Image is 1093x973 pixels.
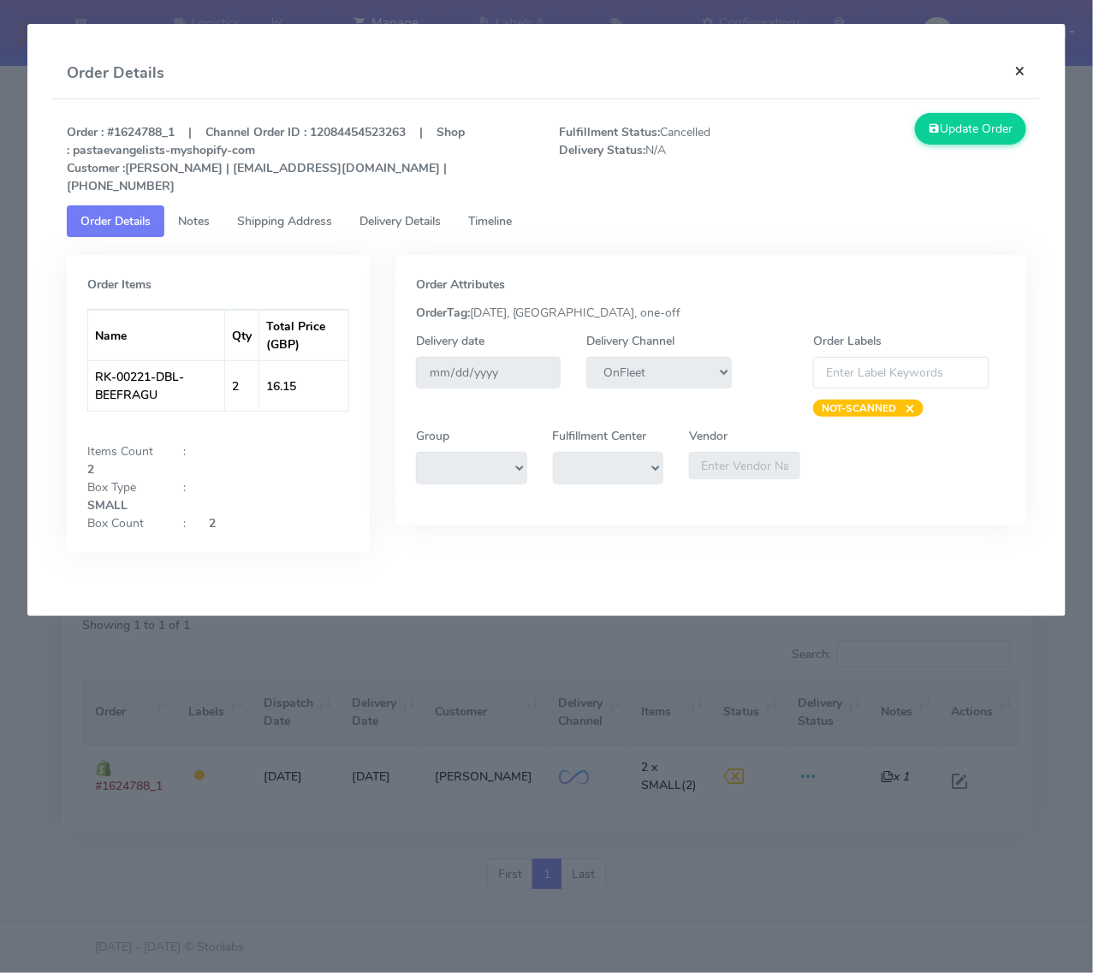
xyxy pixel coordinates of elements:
button: Update Order [915,113,1026,145]
label: Group [416,427,449,445]
div: : [170,478,196,496]
label: Delivery Channel [586,332,674,350]
div: Box Count [74,514,170,532]
button: Close [1001,48,1040,93]
th: Name [88,310,225,360]
th: Total Price (GBP) [259,310,348,360]
strong: Order Items [87,276,151,293]
strong: Order : #1624788_1 | Channel Order ID : 12084454523263 | Shop : pastaevangelists-myshopify-com [P... [67,124,465,194]
label: Order Labels [813,332,882,350]
div: : [170,514,196,532]
div: Items Count [74,442,170,460]
input: Enter Vendor Name [689,452,800,479]
span: Order Details [80,213,151,229]
td: RK-00221-DBL-BEEFRAGU [88,360,225,411]
span: Timeline [468,213,512,229]
strong: SMALL [87,497,128,513]
label: Delivery date [416,332,484,350]
span: Notes [178,213,210,229]
strong: Order Attributes [416,276,505,293]
td: 16.15 [259,360,348,411]
div: [DATE], [GEOGRAPHIC_DATA], one-off [403,304,1019,322]
strong: NOT-SCANNED [822,401,896,415]
ul: Tabs [67,205,1025,237]
td: 2 [225,360,259,411]
label: Vendor [689,427,728,445]
span: Cancelled N/A [546,123,793,195]
span: Shipping Address [237,213,332,229]
input: Enter Label Keywords [813,357,989,389]
th: Qty [225,310,259,360]
label: Fulfillment Center [553,427,647,445]
strong: 2 [87,461,94,478]
span: Delivery Details [359,213,441,229]
strong: Delivery Status: [559,142,645,158]
h4: Order Details [67,62,164,85]
strong: Customer : [67,160,125,176]
div: : [170,442,196,460]
strong: Fulfillment Status: [559,124,660,140]
strong: 2 [209,515,216,531]
span: × [896,400,915,417]
strong: OrderTag: [416,305,470,321]
div: Box Type [74,478,170,496]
